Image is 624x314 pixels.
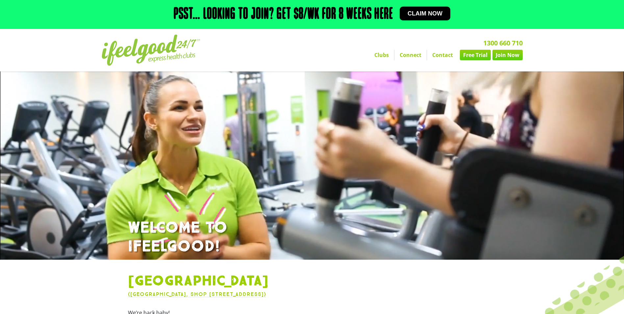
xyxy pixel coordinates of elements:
h2: Psst… Looking to join? Get $8/wk for 8 weeks here [174,7,393,22]
span: Claim now [408,11,442,16]
a: ([GEOGRAPHIC_DATA], Shop [STREET_ADDRESS]) [128,291,266,297]
a: Clubs [369,50,394,60]
a: 1300 660 710 [483,39,523,47]
h1: [GEOGRAPHIC_DATA] [128,273,496,290]
a: Contact [427,50,458,60]
nav: Menu [251,50,523,60]
a: Connect [394,50,427,60]
h1: WELCOME TO IFEELGOOD! [128,219,496,256]
a: Claim now [400,7,450,20]
a: Free Trial [460,50,491,60]
a: Join Now [492,50,523,60]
